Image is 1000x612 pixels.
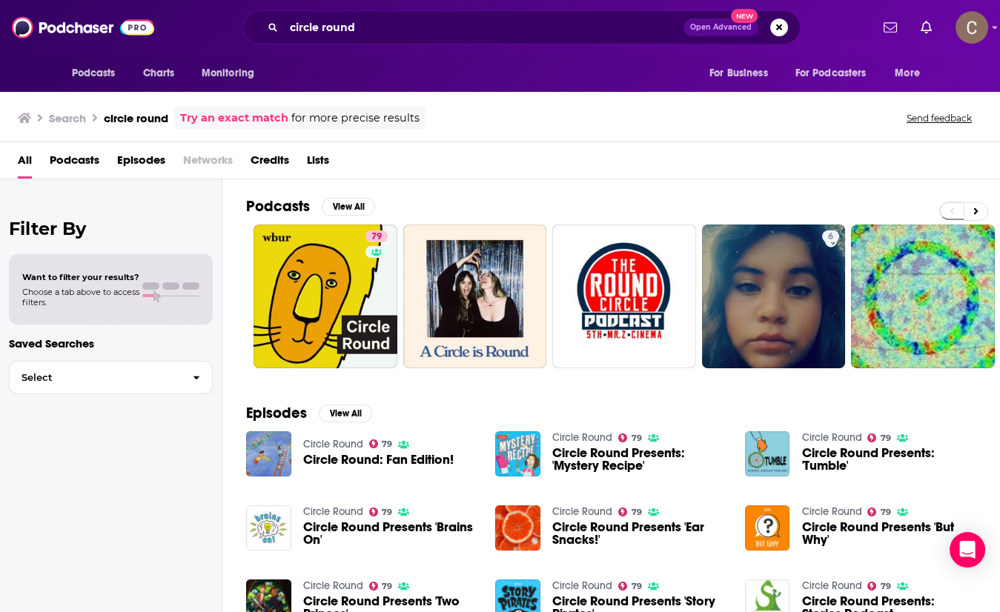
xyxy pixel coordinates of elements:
[632,435,642,442] span: 79
[254,224,397,368] a: 79
[104,111,168,125] h3: circle round
[618,508,642,516] a: 79
[552,447,727,472] a: Circle Round Presents: 'Mystery Recipe'
[251,148,289,179] a: Credits
[303,579,363,592] a: Circle Round
[884,59,938,87] button: open menu
[12,13,154,41] img: Podchaser - Follow, Share and Rate Podcasts
[246,404,372,422] a: EpisodesView All
[881,583,891,590] span: 79
[246,197,375,216] a: PodcastsView All
[632,509,642,516] span: 79
[618,582,642,591] a: 79
[62,59,135,87] button: open menu
[867,508,891,516] a: 79
[183,148,233,179] span: Networks
[9,336,213,350] p: Saved Searches
[246,197,310,216] h2: Podcasts
[9,218,213,239] h2: Filter By
[495,505,540,551] img: Circle Round Presents 'Ear Snacks!'
[291,110,420,127] span: for more precise results
[801,579,861,592] a: Circle Round
[902,112,976,124] button: Send feedback
[881,435,891,442] span: 79
[822,230,839,242] a: 6
[117,148,165,179] a: Episodes
[867,582,891,591] a: 79
[369,508,393,516] a: 79
[303,505,363,518] a: Circle Round
[552,521,727,546] a: Circle Round Presents 'Ear Snacks!'
[495,431,540,476] img: Circle Round Presents: 'Mystery Recipe'
[319,405,372,422] button: View All
[382,509,392,516] span: 79
[690,24,752,31] span: Open Advanced
[50,148,99,179] a: Podcasts
[956,11,988,44] span: Logged in as clay.bolton
[881,509,891,516] span: 79
[382,583,392,590] span: 79
[143,63,175,84] span: Charts
[709,63,768,84] span: For Business
[22,272,139,282] span: Want to filter your results?
[801,505,861,518] a: Circle Round
[552,579,612,592] a: Circle Round
[369,582,393,591] a: 79
[243,10,801,44] div: Search podcasts, credits, & more...
[956,11,988,44] img: User Profile
[72,63,116,84] span: Podcasts
[731,9,758,23] span: New
[950,532,985,568] div: Open Intercom Messenger
[878,15,903,40] a: Show notifications dropdown
[552,505,612,518] a: Circle Round
[618,433,642,442] a: 79
[307,148,329,179] a: Lists
[246,505,291,551] img: Circle Round Presents 'Brains On'
[867,433,891,442] a: 79
[22,287,139,307] span: Choose a tab above to access filters.
[246,404,307,422] h2: Episodes
[795,63,867,84] span: For Podcasters
[18,148,32,179] a: All
[191,59,274,87] button: open menu
[915,15,938,40] a: Show notifications dropdown
[745,505,790,551] img: Circle Round Presents 'But Why'
[683,19,758,36] button: Open AdvancedNew
[303,438,363,450] a: Circle Round
[801,447,976,472] a: Circle Round Presents: 'Tumble'
[10,373,181,382] span: Select
[49,111,86,125] h3: Search
[303,521,478,546] a: Circle Round Presents 'Brains On'
[702,224,846,368] a: 6
[382,441,392,448] span: 79
[246,431,291,476] img: Circle Round: Fan Edition!
[828,230,833,245] span: 6
[9,361,213,394] button: Select
[801,521,976,546] span: Circle Round Presents 'But Why'
[745,431,790,476] img: Circle Round Presents: 'Tumble'
[552,431,612,444] a: Circle Round
[786,59,888,87] button: open menu
[180,110,288,127] a: Try an exact match
[133,59,184,87] a: Charts
[284,16,683,39] input: Search podcasts, credits, & more...
[369,439,393,448] a: 79
[801,431,861,444] a: Circle Round
[322,198,375,216] button: View All
[632,583,642,590] span: 79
